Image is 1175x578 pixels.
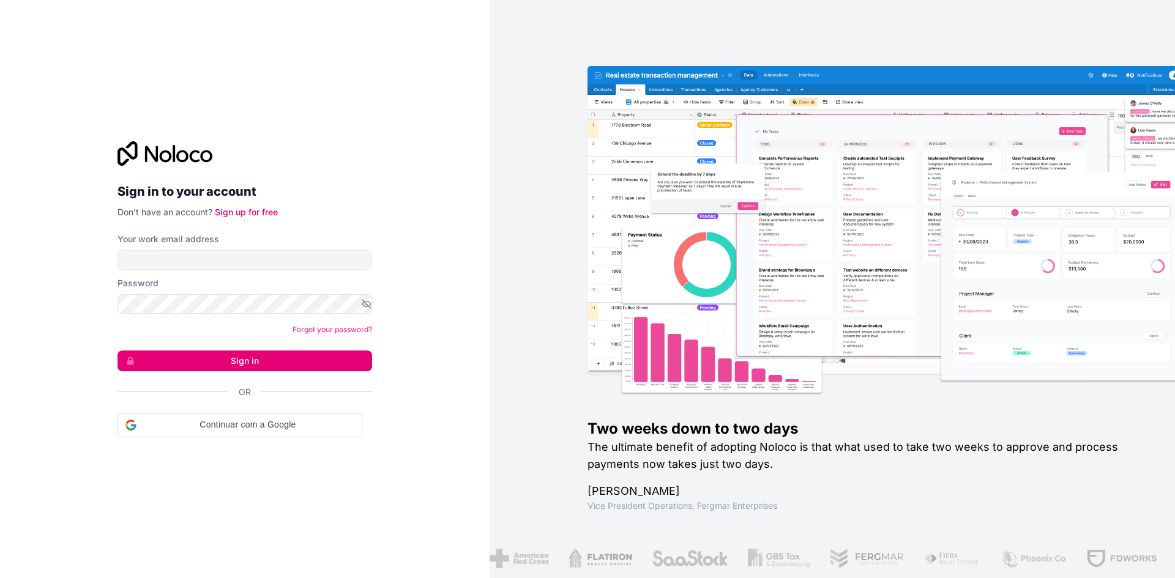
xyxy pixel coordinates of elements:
[918,549,975,568] img: /assets/fiera-fwj2N5v4.png
[117,277,159,289] label: Password
[587,439,1136,473] h2: The ultimate benefit of adopting Noloco is that what used to take two weeks to approve and proces...
[995,549,1061,568] img: /assets/phoenix-BREaitsQ.png
[587,500,1136,512] h1: Vice President Operations , Fergmar Enterprises
[117,180,372,202] h2: Sign in to your account
[293,325,372,334] a: Forgot your password?
[239,386,251,398] span: Or
[587,483,1136,500] h1: [PERSON_NAME]
[215,207,278,217] a: Sign up for free
[117,294,372,314] input: Password
[483,549,543,568] img: /assets/american-red-cross-BAupjrZR.png
[824,549,898,568] img: /assets/fergmar-CudnrXN5.png
[117,350,372,371] button: Sign in
[587,419,1136,439] h1: Two weeks down to two days
[1080,549,1152,568] img: /assets/fdworks-Bi04fVtw.png
[117,233,219,245] label: Your work email address
[646,549,723,568] img: /assets/saastock-C6Zbiodz.png
[742,549,805,568] img: /assets/gbstax-C-GtDUiK.png
[563,549,627,568] img: /assets/flatiron-C8eUkumj.png
[117,250,372,270] input: Email address
[117,207,212,217] span: Don't have an account?
[117,413,362,437] div: Continuar com a Google
[141,418,354,431] span: Continuar com a Google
